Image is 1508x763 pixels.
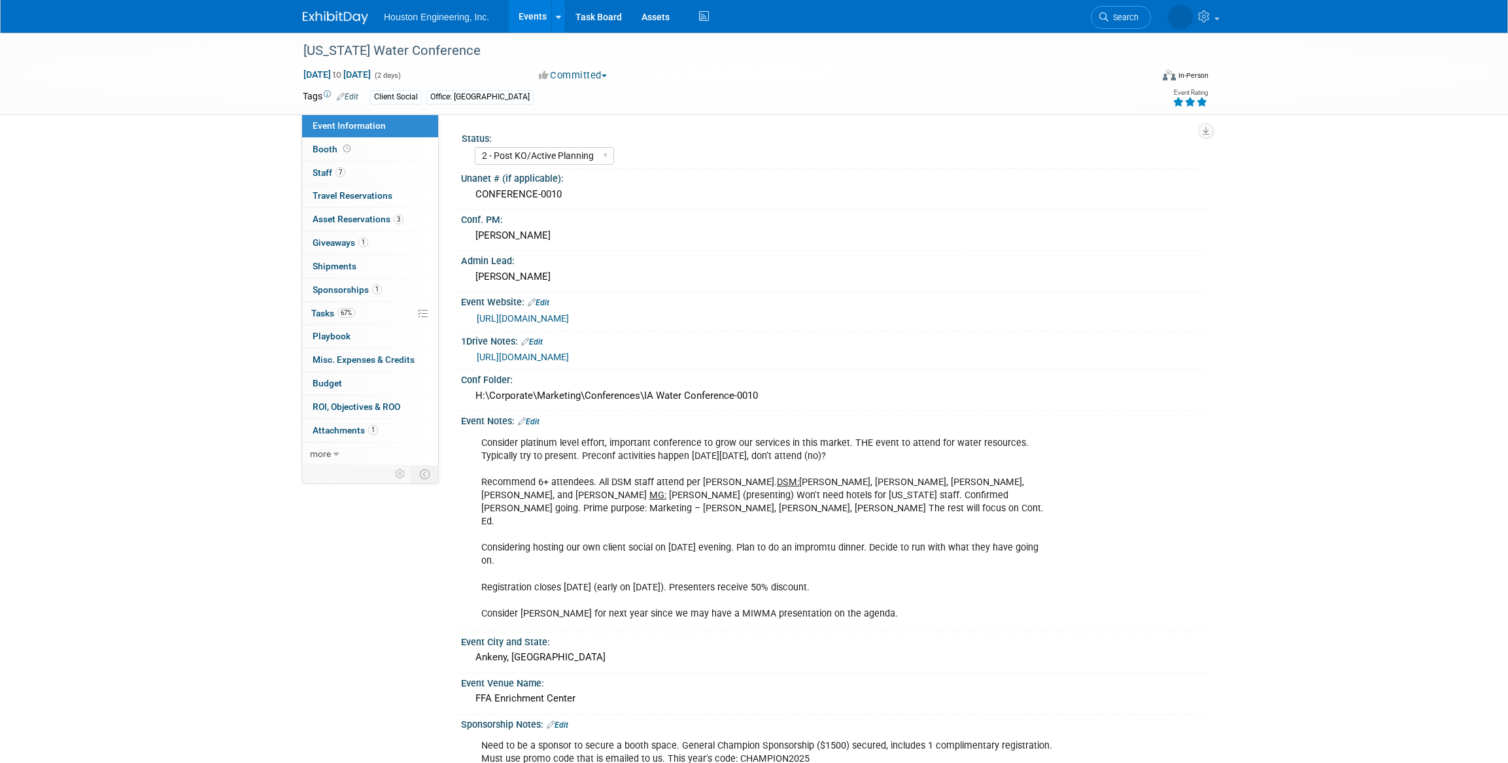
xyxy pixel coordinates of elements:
[518,417,540,426] a: Edit
[331,69,343,80] span: to
[302,325,438,348] a: Playbook
[461,370,1205,386] div: Conf Folder:
[384,12,489,22] span: Houston Engineering, Inc.
[311,308,355,318] span: Tasks
[1074,68,1208,88] div: Event Format
[461,292,1205,309] div: Event Website:
[302,114,438,137] a: Event Information
[1173,90,1208,96] div: Event Rating
[471,688,1195,709] div: FFA Enrichment Center
[313,144,353,154] span: Booth
[471,386,1195,406] div: H:\Corporate\Marketing\Conferences\IA Water Conference-0010
[471,267,1195,287] div: [PERSON_NAME]
[302,184,438,207] a: Travel Reservations
[302,208,438,231] a: Asset Reservations3
[649,490,666,501] u: MG:
[461,169,1205,185] div: Unanet # (if applicable):
[477,352,569,362] a: [URL][DOMAIN_NAME]
[302,348,438,371] a: Misc. Expenses & Credits
[471,184,1195,205] div: CONFERENCE-0010
[461,411,1205,428] div: Event Notes:
[313,425,378,435] span: Attachments
[337,308,355,318] span: 67%
[1108,12,1139,22] span: Search
[389,466,412,483] td: Personalize Event Tab Strip
[372,284,382,294] span: 1
[461,210,1205,226] div: Conf. PM:
[471,226,1195,246] div: [PERSON_NAME]
[1091,6,1151,29] a: Search
[1163,70,1176,80] img: Format-Inperson.png
[461,673,1205,690] div: Event Venue Name:
[1178,71,1208,80] div: In-Person
[302,443,438,466] a: more
[313,401,400,412] span: ROI, Objectives & ROO
[302,419,438,442] a: Attachments1
[313,378,342,388] span: Budget
[426,90,534,104] div: Office: [GEOGRAPHIC_DATA]
[313,214,403,224] span: Asset Reservations
[412,466,439,483] td: Toggle Event Tabs
[302,138,438,161] a: Booth
[477,313,569,324] a: [URL][DOMAIN_NAME]
[472,430,1061,627] div: Consider platinum level effort, important conference to grow our services in this market. THE eve...
[313,167,345,178] span: Staff
[335,167,345,177] span: 7
[302,372,438,395] a: Budget
[313,190,392,201] span: Travel Reservations
[462,129,1199,145] div: Status:
[534,69,612,82] button: Committed
[313,237,368,248] span: Giveaways
[461,715,1205,732] div: Sponsorship Notes:
[302,302,438,325] a: Tasks67%
[303,11,368,24] img: ExhibitDay
[302,231,438,254] a: Giveaways1
[302,161,438,184] a: Staff7
[313,284,382,295] span: Sponsorships
[303,69,371,80] span: [DATE] [DATE]
[461,632,1205,649] div: Event City and State:
[303,90,358,105] td: Tags
[461,251,1205,267] div: Admin Lead:
[370,90,422,104] div: Client Social
[777,477,799,488] u: DSM:
[310,449,331,459] span: more
[302,396,438,418] a: ROI, Objectives & ROO
[461,331,1205,348] div: 1Drive Notes:
[337,92,358,101] a: Edit
[521,337,543,347] a: Edit
[1168,5,1193,29] img: Heidi Joarnt
[341,144,353,154] span: Booth not reserved yet
[313,354,415,365] span: Misc. Expenses & Credits
[313,331,351,341] span: Playbook
[299,39,1131,63] div: [US_STATE] Water Conference
[313,261,356,271] span: Shipments
[373,71,401,80] span: (2 days)
[358,237,368,247] span: 1
[547,721,568,730] a: Edit
[368,425,378,435] span: 1
[302,279,438,301] a: Sponsorships1
[471,647,1195,668] div: Ankeny, [GEOGRAPHIC_DATA]
[528,298,549,307] a: Edit
[394,214,403,224] span: 3
[313,120,386,131] span: Event Information
[302,255,438,278] a: Shipments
